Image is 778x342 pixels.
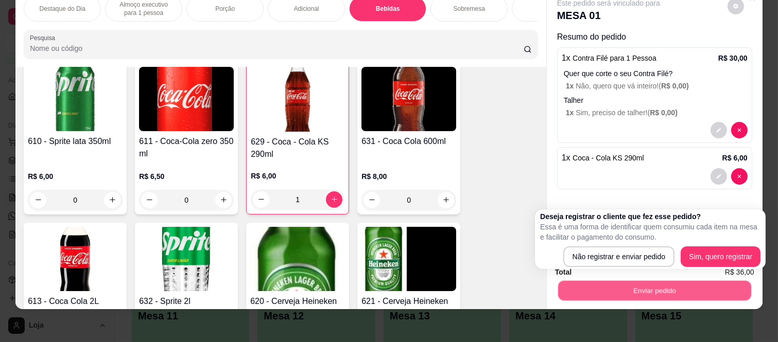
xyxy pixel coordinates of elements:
img: product-image [28,67,123,131]
p: R$ 6,50 [139,171,234,182]
button: decrease-product-quantity [141,192,158,208]
p: Não, quero que vá inteiro! ( [566,81,748,91]
button: Não registrar e enviar pedido [563,246,675,267]
button: decrease-product-quantity [731,122,748,138]
p: Talher [564,95,748,105]
p: Bebidas [376,5,400,13]
p: R$ 30,00 [718,53,748,63]
button: decrease-product-quantity [731,168,748,185]
h4: 621 - Cerveja Heineken zero [361,295,456,320]
button: Sim, quero registrar [681,246,760,267]
img: product-image [361,227,456,291]
input: Pesquisa [30,43,524,53]
h4: 611 - Coca-Cola zero 350 ml [139,135,234,160]
h4: 631 - Coca Cola 600ml [361,135,456,148]
p: Almoço executivo para 1 pessoa [114,1,174,17]
p: R$ 8,00 [361,171,456,182]
h4: 613 - Coca Cola 2L [28,295,123,308]
span: R$ 36,00 [725,266,754,278]
img: product-image [251,67,344,132]
p: Destaque do Dia [40,5,85,13]
h4: 610 - Sprite lata 350ml [28,135,123,148]
button: decrease-product-quantity [253,191,269,208]
img: product-image [250,227,345,291]
p: Quer que corte o seu Contra Filé? [564,68,748,79]
img: product-image [361,67,456,131]
button: decrease-product-quantity [711,122,727,138]
p: Resumo do pedido [557,31,752,43]
button: decrease-product-quantity [30,192,46,208]
p: Porção [215,5,235,13]
p: Sim, preciso de talher! ( [566,107,748,118]
button: increase-product-quantity [438,192,454,208]
span: 1 x [566,82,576,90]
p: R$ 6,00 [722,153,748,163]
button: decrease-product-quantity [711,168,727,185]
button: Enviar pedido [558,281,751,301]
span: R$ 0,00 ) [650,109,678,117]
strong: Total [555,268,572,276]
p: Essa é uma forma de identificar quem consumiu cada item na mesa e facilitar o pagamento do consumo. [540,222,760,242]
img: product-image [139,67,234,131]
label: Pesquisa [30,33,59,42]
h4: 629 - Coca - Cola KS 290ml [251,136,344,160]
button: decrease-product-quantity [364,192,380,208]
h2: Deseja registrar o cliente que fez esse pedido? [540,211,760,222]
p: 1 x [562,52,656,64]
h4: 620 - Cerveja Heineken Long Neck [250,295,345,320]
p: Sobremesa [454,5,485,13]
img: product-image [28,227,123,291]
span: Contra Filé para 1 Pessoa [573,54,656,62]
span: 1 x [566,109,576,117]
p: Adicional [294,5,319,13]
p: R$ 6,00 [251,171,344,181]
p: 1 x [562,152,644,164]
h4: 632 - Sprite 2l [139,295,234,308]
img: product-image [139,227,234,291]
button: increase-product-quantity [104,192,120,208]
p: R$ 6,00 [28,171,123,182]
span: Coca - Cola KS 290ml [573,154,644,162]
span: R$ 0,00 ) [661,82,689,90]
button: increase-product-quantity [215,192,232,208]
button: increase-product-quantity [326,191,342,208]
p: MESA 01 [557,8,660,23]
